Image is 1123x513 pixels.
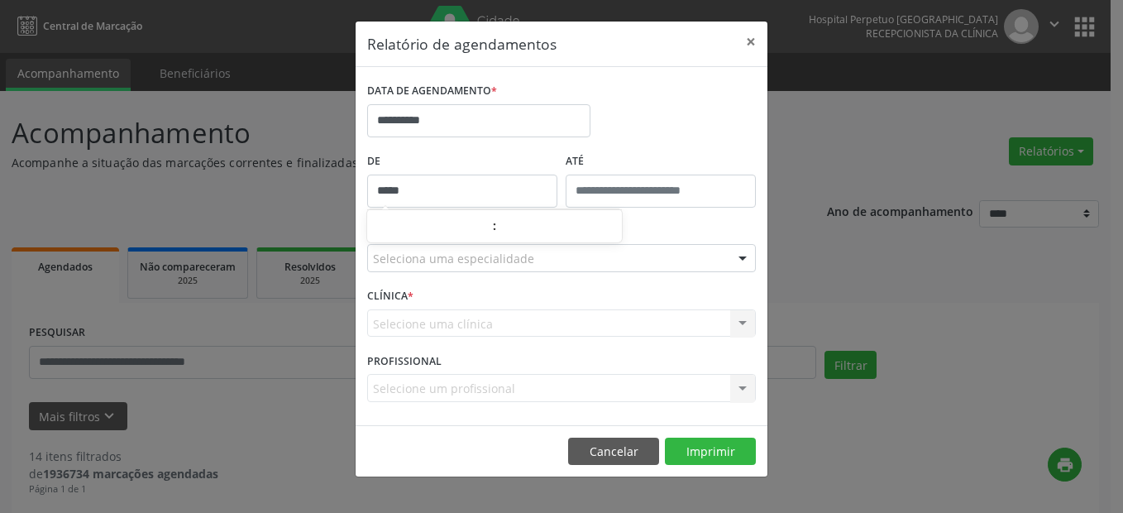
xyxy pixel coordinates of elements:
[568,438,659,466] button: Cancelar
[367,348,442,374] label: PROFISSIONAL
[373,250,534,267] span: Seleciona uma especialidade
[367,211,492,244] input: Hour
[367,33,557,55] h5: Relatório de agendamentos
[367,79,497,104] label: DATA DE AGENDAMENTO
[734,22,767,62] button: Close
[492,209,497,242] span: :
[497,211,622,244] input: Minute
[566,149,756,175] label: ATÉ
[367,149,557,175] label: De
[367,284,413,309] label: CLÍNICA
[665,438,756,466] button: Imprimir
